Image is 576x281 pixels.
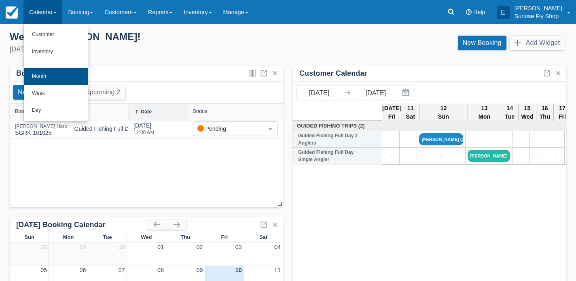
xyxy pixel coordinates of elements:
a: 01 [157,244,164,250]
div: E [497,6,510,19]
th: 17 Fri [553,104,571,121]
a: + [515,135,527,144]
span: Wed [141,234,152,240]
div: [DATE] [133,121,154,140]
a: 30 [119,244,125,250]
th: Guided Fishing Full Day 2 Anglers [293,131,382,148]
a: 06 [80,267,86,273]
span: Sun [24,234,34,240]
a: + [549,151,562,160]
a: 28 [40,244,47,250]
button: Upcoming 2 [80,85,125,100]
div: Bookings by Month [16,69,85,78]
div: Guided Fishing Full Day 2 Anglers [74,125,160,133]
th: 13 Mon [468,104,501,121]
a: + [402,151,415,160]
div: [DATE] [10,45,282,54]
a: + [384,135,397,144]
a: 04 [274,244,281,250]
a: + [515,151,527,160]
button: Add Widget [510,36,565,50]
span: Sat [259,234,267,240]
a: 05 [40,267,47,273]
a: New Booking [458,36,506,50]
a: Inventory [24,43,88,60]
div: [PERSON_NAME] Harp [15,124,67,129]
div: Welcome , [PERSON_NAME] ! [10,31,282,43]
i: Help [466,9,472,15]
a: + [468,135,510,144]
div: Status [193,109,208,114]
a: [PERSON_NAME] [468,150,510,162]
a: Month [24,68,88,85]
a: [PERSON_NAME] (2) [419,133,463,145]
a: 10 [235,267,242,273]
a: 29 [80,244,86,250]
div: Customer Calendar [299,69,367,78]
span: Dropdown icon [266,125,274,133]
input: Start Date [296,85,342,100]
a: 02 [196,244,203,250]
ul: Calendar [23,24,88,121]
a: [PERSON_NAME] HarpSGRK-101025 [15,127,67,131]
span: Tue [103,234,112,240]
img: checkfront-main-nav-mini-logo.png [6,6,18,19]
a: 11 [274,267,281,273]
th: 11 Sat [402,104,419,121]
a: + [402,135,415,144]
a: 08 [157,267,164,273]
div: Date [141,109,152,115]
a: 03 [235,244,242,250]
div: Booking [15,109,34,114]
a: 07 [119,267,125,273]
div: Pending [197,124,259,133]
a: + [419,151,463,160]
a: + [532,135,545,144]
p: Sunrise Fly Shop [515,12,562,20]
th: 16 Thu [536,104,553,121]
a: Guided Fishing Trips (2) [295,122,380,130]
th: Guided Fishing Full Day Single Angler [293,148,382,164]
span: Help [473,9,485,15]
th: 14 Tue [501,104,519,121]
button: Interact with the calendar and add the check-in date for your trip. [398,85,415,100]
a: Week [24,85,88,102]
span: Fri [221,234,228,240]
div: [DATE] Booking Calendar [16,220,147,230]
a: + [384,151,397,160]
th: 15 Wed [519,104,536,121]
p: [PERSON_NAME] [515,4,562,12]
a: + [549,135,562,144]
a: Day [24,102,88,119]
button: New 1 [13,85,41,100]
div: 12:00 AM [133,130,154,135]
th: [DATE] Fri [382,104,402,121]
input: End Date [353,85,398,100]
span: Thu [181,234,191,240]
th: 12 Sun [419,104,468,121]
span: Mon [63,234,74,240]
a: 09 [196,267,203,273]
a: + [532,151,545,160]
div: SGRK-101025 [15,124,67,137]
a: Customer [24,26,88,43]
